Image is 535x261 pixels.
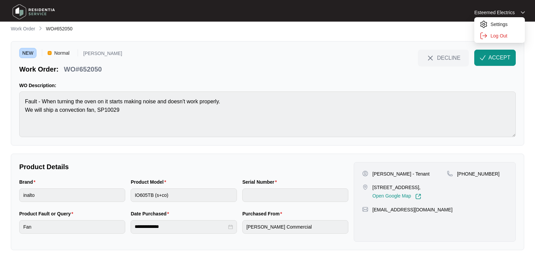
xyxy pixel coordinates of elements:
[415,193,421,200] img: Link-External
[131,210,171,217] label: Date Purchased
[480,32,488,40] img: settings icon
[19,64,58,74] p: Work Order:
[488,54,510,62] span: ACCEPT
[362,184,368,190] img: map-pin
[437,54,460,61] span: DECLINE
[418,50,469,66] button: close-IconDECLINE
[490,32,519,39] p: Log Out
[372,171,429,177] p: [PERSON_NAME] - Tenant
[474,50,516,66] button: check-IconACCEPT
[242,210,285,217] label: Purchased From
[10,2,57,22] img: residentia service logo
[457,171,500,177] p: [PHONE_NUMBER]
[362,171,368,177] img: user-pin
[242,220,348,234] input: Purchased From
[19,188,125,202] input: Brand
[131,179,169,185] label: Product Model
[242,188,348,202] input: Serial Number
[19,48,36,58] span: NEW
[490,21,519,28] p: Settings
[521,11,525,14] img: dropdown arrow
[48,51,52,55] img: Vercel Logo
[38,26,43,31] img: chevron-right
[372,193,421,200] a: Open Google Map
[242,179,279,185] label: Serial Number
[46,26,73,31] span: WO#652050
[19,179,38,185] label: Brand
[474,9,515,16] p: Esteemed Electrics
[480,20,488,28] img: settings icon
[19,210,76,217] label: Product Fault or Query
[19,92,516,137] textarea: Fault - When turning the oven on it starts making noise and doesn't work properly. We will ship a...
[83,51,122,58] p: [PERSON_NAME]
[447,171,453,177] img: map-pin
[372,206,452,213] p: [EMAIL_ADDRESS][DOMAIN_NAME]
[64,64,102,74] p: WO#652050
[19,220,125,234] input: Product Fault or Query
[362,206,368,212] img: map-pin
[19,162,348,172] p: Product Details
[135,223,226,230] input: Date Purchased
[19,82,516,89] p: WO Description:
[52,48,72,58] span: Normal
[9,25,36,33] a: Work Order
[372,184,421,191] p: [STREET_ADDRESS],
[480,55,486,61] img: check-Icon
[426,54,434,62] img: close-Icon
[11,25,35,32] p: Work Order
[131,188,237,202] input: Product Model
